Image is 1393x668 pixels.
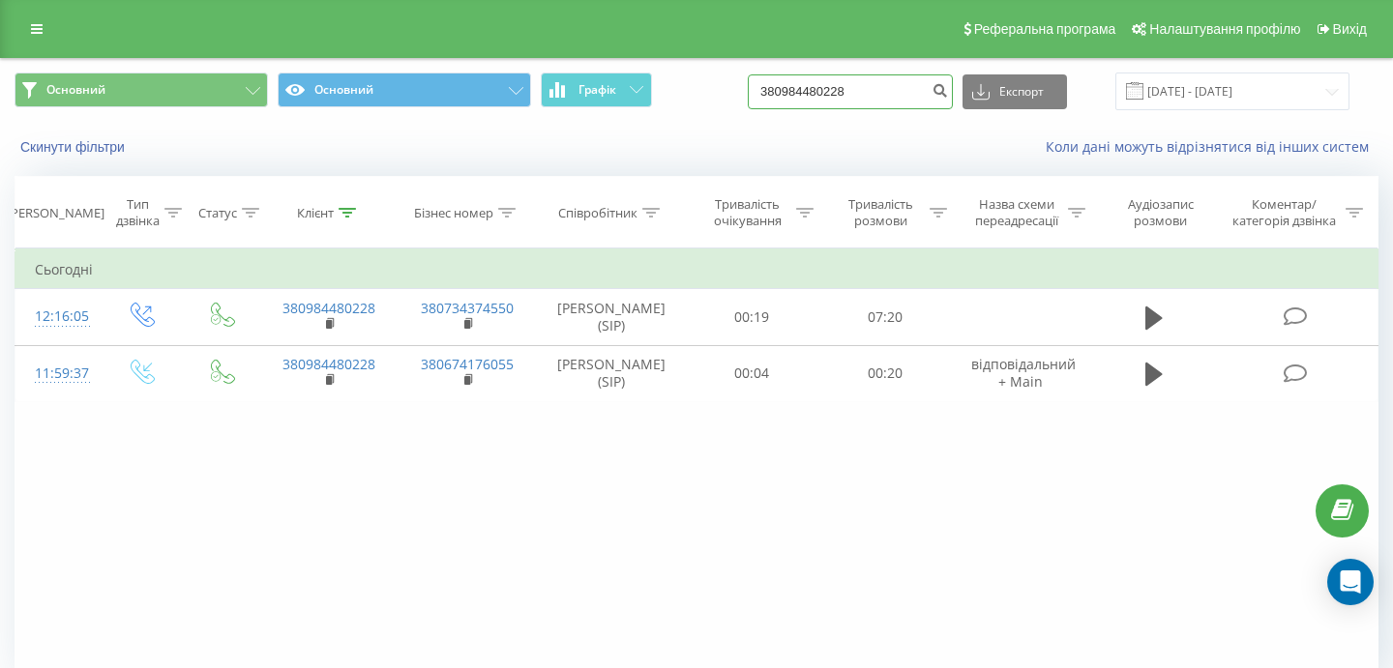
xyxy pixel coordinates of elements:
a: Коли дані можуть відрізнятися вiд інших систем [1046,137,1378,156]
button: Основний [15,73,268,107]
span: Основний [46,82,105,98]
div: Аудіозапис розмови [1108,196,1213,229]
div: Коментар/категорія дзвінка [1228,196,1341,229]
button: Скинути фільтри [15,138,134,156]
div: Статус [198,205,237,221]
span: Графік [578,83,616,97]
a: 380674176055 [421,355,514,373]
div: Співробітник [558,205,637,221]
button: Основний [278,73,531,107]
div: 11:59:37 [35,355,81,392]
a: 380984480228 [282,299,375,317]
div: Open Intercom Messenger [1327,559,1374,605]
span: Вихід [1333,21,1367,37]
td: 07:20 [818,289,952,345]
div: 12:16:05 [35,298,81,335]
a: 380734374550 [421,299,514,317]
a: 380984480228 [282,355,375,373]
td: відповідальний + Main [952,345,1090,401]
td: 00:19 [686,289,819,345]
input: Пошук за номером [748,74,953,109]
td: Сьогодні [15,250,1378,289]
div: Назва схеми переадресації [969,196,1063,229]
span: Налаштування профілю [1149,21,1300,37]
td: 00:04 [686,345,819,401]
td: [PERSON_NAME] (SIP) [537,345,686,401]
button: Графік [541,73,652,107]
div: Тривалість розмови [836,196,925,229]
div: Клієнт [297,205,334,221]
span: Реферальна програма [974,21,1116,37]
div: Бізнес номер [414,205,493,221]
div: Тривалість очікування [703,196,792,229]
td: 00:20 [818,345,952,401]
td: [PERSON_NAME] (SIP) [537,289,686,345]
button: Експорт [963,74,1067,109]
div: Тип дзвінка [116,196,160,229]
div: [PERSON_NAME] [7,205,104,221]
